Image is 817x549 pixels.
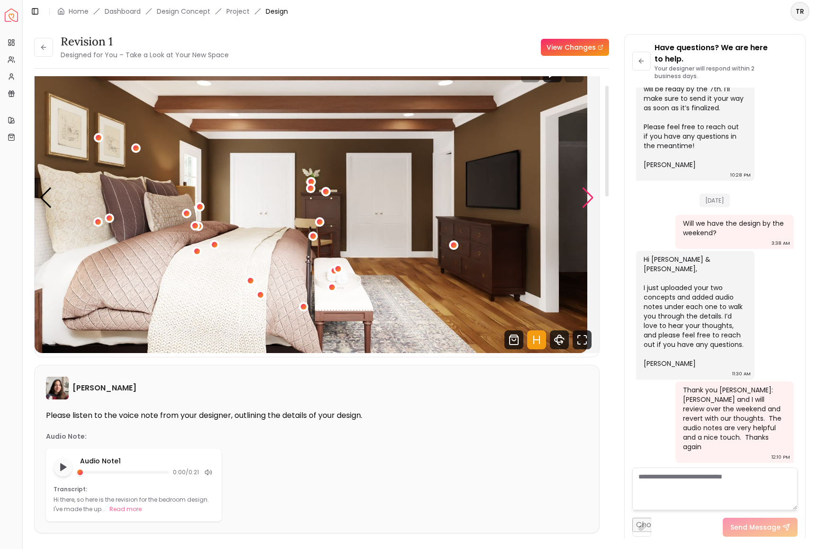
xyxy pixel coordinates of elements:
a: Project [226,7,250,16]
div: Carousel [35,43,599,353]
svg: Fullscreen [573,330,592,349]
p: Audio Note 1 [80,456,214,466]
div: Previous slide [39,187,52,208]
svg: 360 View [550,330,569,349]
button: TR [790,2,809,21]
div: 12:10 PM [772,452,790,462]
div: 10:28 PM [730,170,751,180]
li: Design Concept [157,7,210,16]
span: 0:00 / 0:21 [173,469,199,476]
button: Play audio note [54,458,72,477]
a: Dashboard [105,7,141,16]
nav: breadcrumb [57,7,288,16]
img: Maria Castillero [46,377,69,399]
div: Thank you [PERSON_NAME]: [PERSON_NAME] and I will review over the weekend and revert with our tho... [683,385,784,452]
svg: Shop Products from this design [504,330,523,349]
svg: Hotspots Toggle [527,330,546,349]
p: Your designer will respond within 2 business days. [655,65,798,80]
p: Hi there, so here is the revision for the bedroom design. I've made the up... [54,496,209,513]
h3: Revision 1 [61,34,229,49]
a: Spacejoy [5,9,18,22]
div: 4 / 6 [35,43,587,353]
div: Mute audio [203,467,214,478]
div: Next slide [582,187,594,208]
h6: [PERSON_NAME] [72,382,136,394]
img: Spacejoy Logo [5,9,18,22]
a: View Changes [541,39,609,56]
button: Read more [109,505,142,514]
p: Audio Note: [46,432,87,441]
p: Have questions? We are here to help. [655,42,798,65]
small: Designed for You – Take a Look at Your New Space [61,50,229,60]
span: Design [266,7,288,16]
div: Will we have the design by the weekend? [683,219,784,238]
div: 3:38 AM [772,239,790,248]
div: Hi [PERSON_NAME], I’m doing well, thank you! I hope you’re doing great too. Based on our 10-busin... [644,27,745,169]
img: Design Render 4 [35,43,587,353]
span: TR [791,3,808,20]
p: Please listen to the voice note from your designer, outlining the details of your design. [46,411,588,420]
a: Home [69,7,89,16]
div: 11:30 AM [732,369,751,379]
div: Hi [PERSON_NAME] & [PERSON_NAME], I just uploaded your two concepts and added audio notes under e... [644,255,745,368]
p: Transcript: [54,486,214,493]
span: [DATE] [700,194,730,207]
